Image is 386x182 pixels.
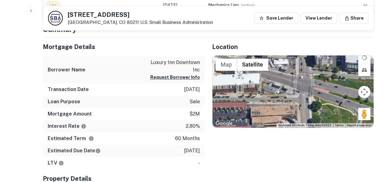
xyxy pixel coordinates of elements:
[355,133,386,162] iframe: Chat Widget
[358,86,370,98] button: Map camera controls
[48,110,92,118] h6: Mortgage Amount
[189,110,200,118] p: $2m
[81,123,86,129] svg: The interest rates displayed on the website are for informational purposes only and may be report...
[208,3,239,8] span: mechanics lien
[237,59,268,71] button: Show satellite imagery
[214,119,234,127] img: Google
[48,123,86,130] h6: Interest Rate
[95,148,101,154] svg: Estimate is based on a standard schedule for this type of loan.
[278,123,305,127] button: Keyboard shortcuts
[48,159,64,167] h6: LTV
[215,59,237,71] button: Show street map
[339,13,369,24] button: Share
[48,98,80,105] h6: Loan Purpose
[335,123,343,127] a: Terms (opens in new tab)
[301,13,337,24] a: View Lender
[68,12,213,18] h5: [STREET_ADDRESS]
[88,136,94,141] svg: Term is based on a standard schedule for this type of loan.
[186,123,200,130] p: 2.80%
[68,20,213,25] p: [GEOGRAPHIC_DATA], CO 80211
[48,86,89,93] h6: Transaction Date
[184,86,200,93] p: [DATE]
[48,147,101,154] h6: Estimated Due Date
[145,59,200,74] p: luxury inn downtown inc
[358,51,370,63] button: Rotate map counterclockwise
[43,42,205,51] h5: Mortgage Details
[140,20,213,25] a: U.s. Small Business Administration
[189,98,200,105] p: sale
[198,159,200,167] p: -
[358,108,370,120] button: Drag Pegman onto the map to open Street View
[212,42,374,51] h5: Location
[241,3,255,8] span: ( active )
[48,66,85,74] h6: Borrower Name
[47,2,59,8] span: Lien
[214,119,234,127] a: Open this area in Google Maps (opens a new window)
[254,13,298,24] button: Save Lender
[58,160,64,166] svg: LTVs displayed on the website are for informational purposes only and may be reported incorrectly...
[150,74,200,81] button: Request Borrower Info
[184,147,200,154] p: [DATE]
[358,64,370,76] button: Tilt map
[175,135,200,142] p: 60 months
[48,135,94,142] h6: Estimated Term
[347,123,372,127] a: Report a map error
[308,123,331,127] span: Map data ©2025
